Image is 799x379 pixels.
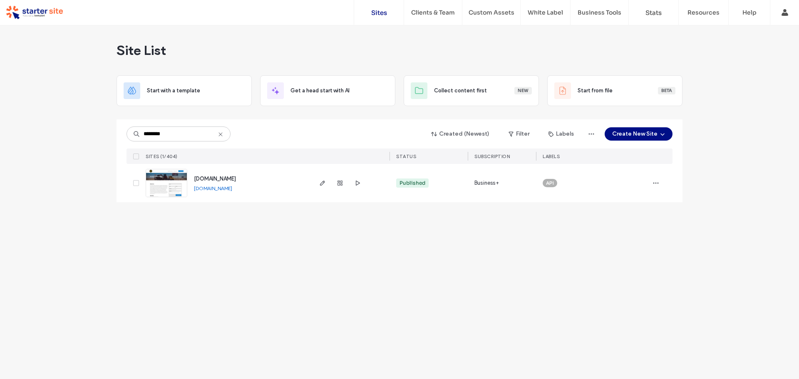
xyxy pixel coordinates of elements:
div: New [514,87,532,94]
label: Stats [645,9,662,17]
a: [DOMAIN_NAME] [194,185,232,191]
button: Labels [541,127,581,141]
span: API [546,179,554,187]
span: [DOMAIN_NAME] [194,176,236,182]
label: Sites [371,9,387,17]
span: LABELS [543,154,560,159]
button: Filter [500,127,538,141]
label: Help [742,9,757,16]
span: Collect content first [434,87,487,95]
span: Help [19,6,36,13]
span: STATUS [396,154,416,159]
span: Business+ [474,179,499,187]
div: Get a head start with AI [260,75,395,106]
button: Created (Newest) [424,127,497,141]
div: Start from fileBeta [547,75,682,106]
div: Start with a template [117,75,252,106]
span: SITES (1/404) [146,154,178,159]
div: Collect content firstNew [404,75,539,106]
span: Get a head start with AI [290,87,350,95]
span: Site List [117,42,166,59]
div: Published [399,179,425,187]
label: Clients & Team [411,9,455,16]
span: Start with a template [147,87,200,95]
span: SUBSCRIPTION [474,154,510,159]
label: White Label [528,9,563,16]
a: [DOMAIN_NAME] [194,175,236,182]
label: Resources [687,9,720,16]
div: Beta [658,87,675,94]
label: Custom Assets [469,9,514,16]
label: Business Tools [578,9,621,16]
span: Start from file [578,87,613,95]
button: Create New Site [605,127,672,141]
